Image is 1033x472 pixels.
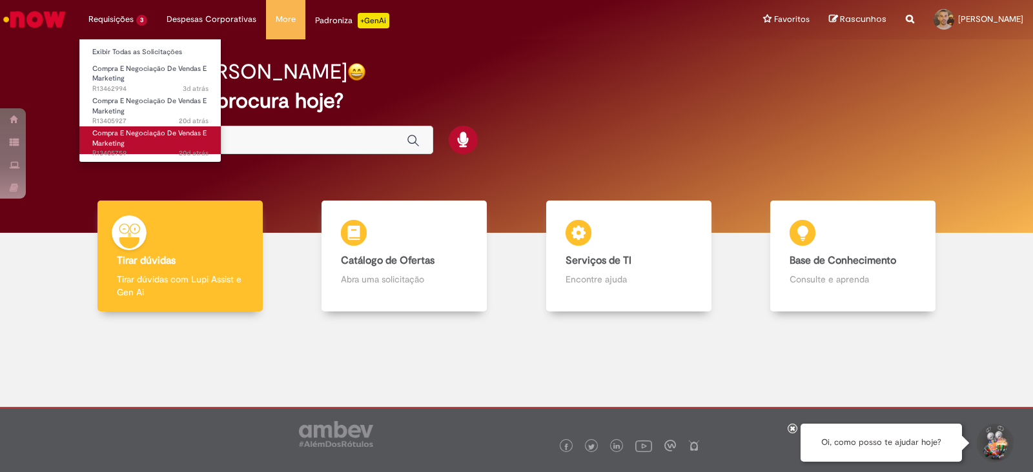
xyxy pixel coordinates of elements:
span: Despesas Corporativas [167,13,256,26]
img: logo_footer_linkedin.png [613,443,620,451]
span: Compra E Negociação De Vendas E Marketing [92,128,207,148]
a: Rascunhos [829,14,886,26]
div: Oi, como posso te ajudar hoje? [801,424,962,462]
img: logo_footer_facebook.png [563,444,569,450]
a: Exibir Todas as Solicitações [79,45,221,59]
p: Abra uma solicitação [341,273,467,286]
p: Consulte e aprenda [790,273,916,286]
img: logo_footer_youtube.png [635,437,652,454]
span: 3 [136,15,147,26]
span: More [276,13,296,26]
img: logo_footer_ambev_rotulo_gray.png [299,421,373,447]
a: Base de Conhecimento Consulte e aprenda [741,201,966,312]
span: Requisições [88,13,134,26]
span: 20d atrás [179,116,209,126]
h2: Bom dia, [PERSON_NAME] [100,61,347,83]
img: logo_footer_workplace.png [664,440,676,451]
a: Catálogo de Ofertas Abra uma solicitação [292,201,517,312]
a: Aberto R13405759 : Compra E Negociação De Vendas E Marketing [79,126,221,154]
h2: O que você procura hoje? [100,90,933,112]
img: happy-face.png [347,63,366,81]
time: 12/08/2025 18:21:42 [179,116,209,126]
b: Serviços de TI [566,254,631,267]
img: ServiceNow [1,6,68,32]
span: R13462994 [92,84,209,94]
span: Rascunhos [840,13,886,25]
p: Tirar dúvidas com Lupi Assist e Gen Ai [117,273,243,299]
span: R13405927 [92,116,209,126]
img: logo_footer_twitter.png [588,444,595,450]
span: R13405759 [92,148,209,159]
span: Compra E Negociação De Vendas E Marketing [92,64,207,84]
time: 12/08/2025 17:53:41 [179,148,209,158]
button: Iniciar Conversa de Suporte [975,424,1014,462]
p: +GenAi [358,13,389,28]
a: Tirar dúvidas Tirar dúvidas com Lupi Assist e Gen Ai [68,201,292,312]
span: 3d atrás [183,84,209,93]
span: Compra E Negociação De Vendas E Marketing [92,96,207,116]
b: Base de Conhecimento [790,254,896,267]
span: Favoritos [774,13,810,26]
a: Aberto R13462994 : Compra E Negociação De Vendas E Marketing [79,62,221,90]
p: Encontre ajuda [566,273,692,286]
span: [PERSON_NAME] [958,14,1023,25]
img: logo_footer_naosei.png [688,440,700,451]
a: Serviços de TI Encontre ajuda [516,201,741,312]
span: 20d atrás [179,148,209,158]
b: Catálogo de Ofertas [341,254,435,267]
a: Aberto R13405927 : Compra E Negociação De Vendas E Marketing [79,94,221,122]
b: Tirar dúvidas [117,254,176,267]
div: Padroniza [315,13,389,28]
time: 29/08/2025 15:23:06 [183,84,209,93]
ul: Requisições [79,39,221,162]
